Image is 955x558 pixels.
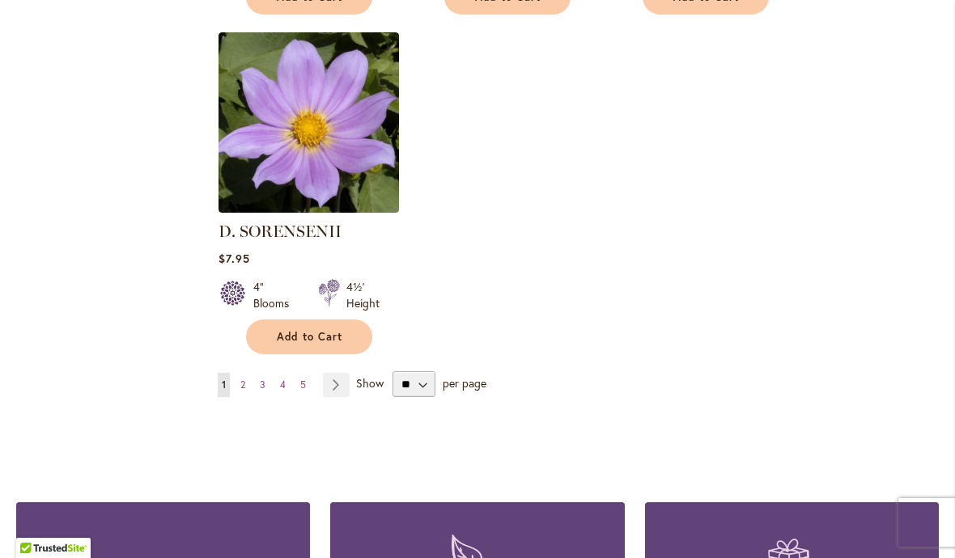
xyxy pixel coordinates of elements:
[277,330,343,344] span: Add to Cart
[222,378,226,391] span: 1
[246,319,372,354] button: Add to Cart
[300,378,306,391] span: 5
[346,279,380,311] div: 4½' Height
[12,501,57,546] iframe: Launch Accessibility Center
[253,279,299,311] div: 4" Blooms
[240,378,245,391] span: 2
[260,378,265,391] span: 3
[236,373,249,397] a: 2
[356,375,384,391] span: Show
[443,375,486,391] span: per page
[219,222,342,241] a: D. SORENSENII
[256,373,270,397] a: 3
[276,373,290,397] a: 4
[296,373,310,397] a: 5
[219,201,399,216] a: D. SORENSENII
[280,378,286,391] span: 4
[219,32,399,213] img: D. SORENSENII
[219,251,250,266] span: $7.95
